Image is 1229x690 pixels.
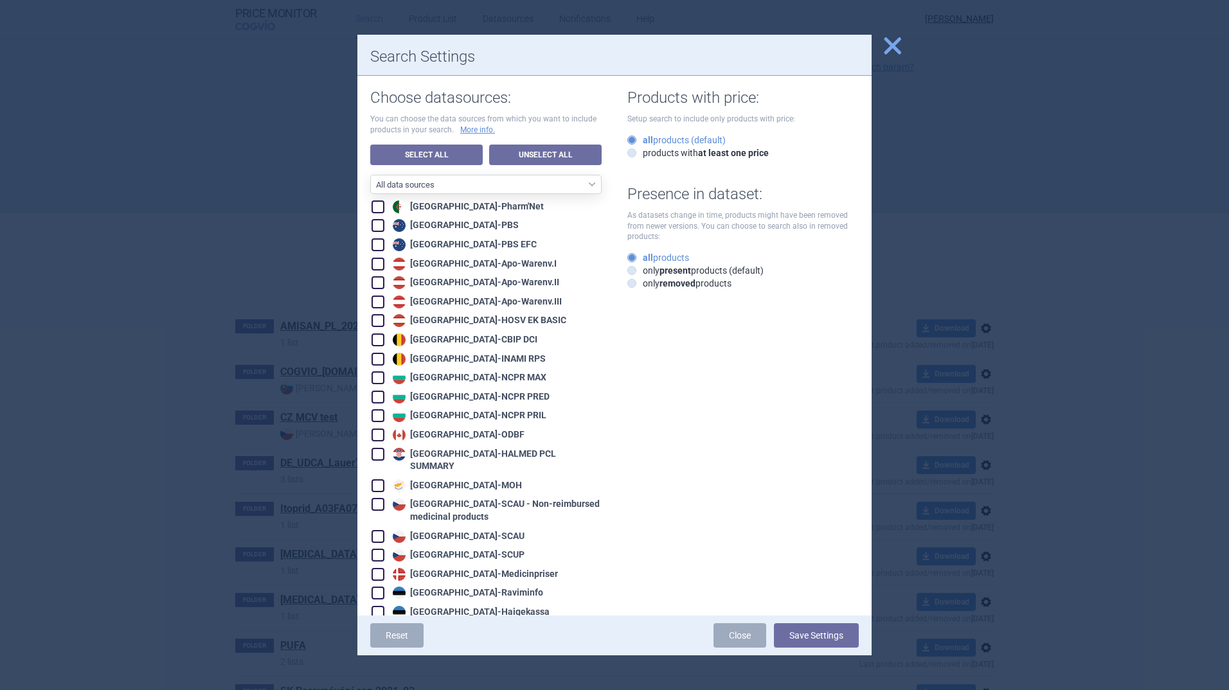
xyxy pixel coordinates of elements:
img: Australia [393,238,406,251]
h1: Search Settings [370,48,859,66]
img: Czech Republic [393,498,406,511]
div: [GEOGRAPHIC_DATA] - HALMED PCL SUMMARY [390,448,602,473]
div: [GEOGRAPHIC_DATA] - Apo-Warenv.I [390,258,557,270]
div: [GEOGRAPHIC_DATA] - INAMI RPS [390,353,546,366]
img: Bulgaria [393,371,406,384]
img: Austria [393,296,406,308]
img: Austria [393,276,406,289]
div: [GEOGRAPHIC_DATA] - PBS EFC [390,238,537,251]
div: [GEOGRAPHIC_DATA] - Apo-Warenv.III [390,296,562,308]
div: [GEOGRAPHIC_DATA] - NCPR MAX [390,371,546,384]
p: As datasets change in time, products might have been removed from newer versions. You can choose ... [627,210,859,242]
div: [GEOGRAPHIC_DATA] - Pharm'Net [390,200,544,213]
h1: Products with price: [627,89,859,107]
img: Estonia [393,587,406,599]
strong: present [659,265,691,276]
div: [GEOGRAPHIC_DATA] - SCUP [390,549,525,562]
label: only products (default) [627,264,764,277]
img: Bulgaria [393,391,406,403]
div: [GEOGRAPHIC_DATA] - SCAU - Non-reimbursed medicinal products [390,498,602,523]
label: products (default) [627,134,726,146]
div: [GEOGRAPHIC_DATA] - NCPR PRED [390,391,550,403]
img: Bulgaria [393,409,406,422]
strong: removed [659,278,695,288]
div: [GEOGRAPHIC_DATA] - MOH [390,479,522,492]
label: products with [627,146,769,159]
div: [GEOGRAPHIC_DATA] - Apo-Warenv.II [390,276,559,289]
strong: all [643,252,653,263]
h1: Presence in dataset: [627,185,859,204]
img: Belgium [393,333,406,346]
img: Austria [393,258,406,270]
div: [GEOGRAPHIC_DATA] - CBIP DCI [390,333,537,346]
img: Australia [393,219,406,232]
p: You can choose the data sources from which you want to include products in your search. [370,114,602,136]
a: Reset [370,623,424,648]
div: [GEOGRAPHIC_DATA] - NCPR PRIL [390,409,546,422]
strong: at least one price [698,148,769,158]
label: only products [627,277,731,290]
a: Unselect All [489,145,602,165]
img: Cyprus [393,479,406,492]
img: Austria [393,314,406,327]
div: [GEOGRAPHIC_DATA] - PBS [390,219,519,232]
div: [GEOGRAPHIC_DATA] - Haigekassa [390,606,550,619]
img: Estonia [393,606,406,619]
a: Close [713,623,766,648]
img: Czech Republic [393,549,406,562]
img: Canada [393,429,406,441]
p: Setup search to include only products with price: [627,114,859,125]
div: [GEOGRAPHIC_DATA] - SCAU [390,530,525,543]
img: Denmark [393,568,406,581]
div: [GEOGRAPHIC_DATA] - HOSV EK BASIC [390,314,566,327]
div: [GEOGRAPHIC_DATA] - ODBF [390,429,525,441]
img: Czech Republic [393,530,406,543]
label: products [627,251,689,264]
img: Belgium [393,353,406,366]
a: Select All [370,145,483,165]
div: [GEOGRAPHIC_DATA] - Raviminfo [390,587,543,599]
div: [GEOGRAPHIC_DATA] - Medicinpriser [390,568,558,581]
strong: all [643,135,653,145]
h1: Choose datasources: [370,89,602,107]
button: Save Settings [774,623,859,648]
img: Algeria [393,200,406,213]
img: Croatia [393,448,406,461]
a: More info. [460,125,495,136]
